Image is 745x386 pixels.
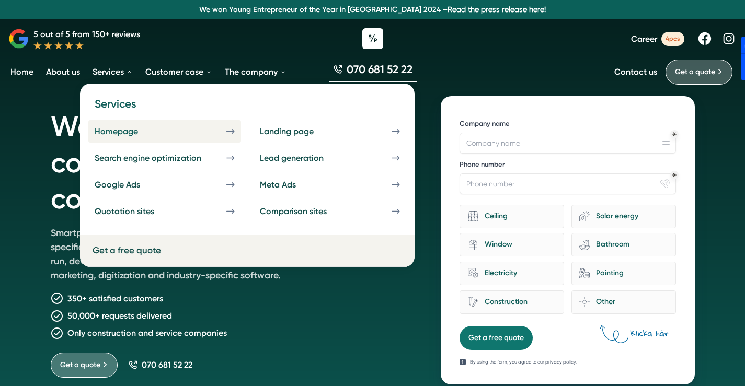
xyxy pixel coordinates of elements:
font: 4pcs [666,35,680,42]
font: Only construction and service companies [67,328,227,338]
font: Smartproduktion is an entrepreneur-driven company that is specifically focused on helping constru... [51,227,343,281]
font: Landing page [260,126,314,136]
a: 070 681 52 22 [128,360,192,370]
a: Services [90,59,135,85]
font: 50,000+ requests delivered [67,311,172,321]
a: Comparison sites [254,200,406,223]
font: Get a quote [60,360,100,369]
a: Customer case [143,59,214,85]
a: Home [8,59,36,85]
a: Lead generation [254,147,406,169]
font: 5 out of 5 from 150+ reviews [33,29,140,39]
font: Lead generation [260,153,324,163]
font: We create growth for [51,110,324,143]
div: Mandatory [672,173,677,177]
a: Landing page [254,120,406,143]
a: About us [44,59,82,85]
a: Read the press release here! [448,5,546,14]
font: Company name [460,120,510,127]
font: Phone number [460,160,505,168]
button: Get a free quote [460,326,533,350]
a: Get a quote [51,353,118,378]
a: Get a quote [666,60,732,85]
a: 070 681 52 22 [329,62,417,82]
font: Quotation sites [95,206,154,216]
a: Get a free quote [93,245,161,255]
a: Career 4pcs [631,32,684,46]
a: Quotation sites [88,200,241,223]
font: 350+ satisfied customers [67,294,163,303]
a: Search engine optimization [88,147,241,169]
font: Career [631,34,657,44]
font: Get a free quote [468,333,524,342]
font: Services [95,97,136,110]
font: 070 681 52 22 [142,360,192,370]
a: The company [223,59,289,85]
a: Meta Ads [254,173,406,196]
font: construction and service companies [51,146,367,216]
a: Homepage [88,120,241,143]
font: Meta Ads [260,180,296,190]
font: Google Ads [95,180,140,190]
a: Contact us [614,67,657,77]
div: Mandatory [672,132,677,136]
font: Comparison sites [260,206,327,216]
font: Homepage [95,126,138,136]
a: Google Ads [88,173,241,196]
font: Search engine optimization [95,153,201,163]
font: We won Young Entrepreneur of the Year in [GEOGRAPHIC_DATA] 2024 – [199,5,448,14]
font: 070 681 52 22 [347,63,412,76]
font: By using the form, you agree to our privacy policy. [470,359,577,365]
input: Company name [460,133,675,154]
font: Get a quote [675,67,715,76]
input: Phone number [460,173,675,194]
